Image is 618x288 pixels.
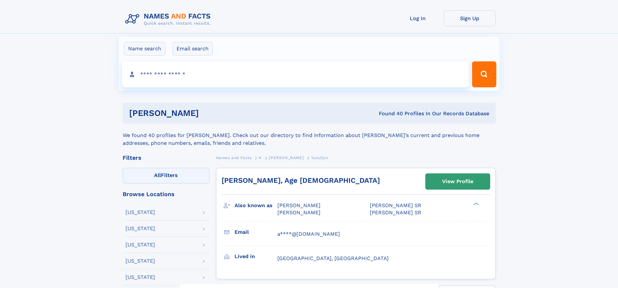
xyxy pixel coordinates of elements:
[235,251,277,262] h3: Lived in
[123,124,496,147] div: We found 40 profiles for [PERSON_NAME]. Check out our directory to find information about [PERSON...
[269,156,304,160] span: [PERSON_NAME]
[154,172,161,178] span: All
[235,200,277,211] h3: Also known as
[277,209,321,216] span: [PERSON_NAME]
[172,42,213,56] label: Email search
[444,10,496,26] a: Sign Up
[277,202,321,208] span: [PERSON_NAME]
[442,174,473,189] div: View Profile
[277,255,389,261] span: [GEOGRAPHIC_DATA], [GEOGRAPHIC_DATA]
[124,42,165,56] label: Name search
[123,155,210,161] div: Filters
[126,275,155,280] div: [US_STATE]
[123,10,216,28] img: Logo Names and Facts
[126,226,155,231] div: [US_STATE]
[235,227,277,238] h3: Email
[289,110,489,117] div: Found 40 Profiles In Our Records Database
[122,61,469,87] input: search input
[370,202,421,208] span: [PERSON_NAME] SR
[126,242,155,247] div: [US_STATE]
[129,109,289,117] h1: [PERSON_NAME]
[259,154,262,162] a: K
[216,154,252,162] a: Names and Facts
[259,156,262,160] span: K
[123,168,210,183] label: Filters
[126,210,155,215] div: [US_STATE]
[311,156,328,160] span: Yusufjon
[472,61,496,87] button: Search Button
[426,174,490,189] a: View Profile
[392,10,444,26] a: Log In
[472,202,479,206] div: ❯
[126,258,155,264] div: [US_STATE]
[123,191,210,197] div: Browse Locations
[222,176,380,184] a: [PERSON_NAME], Age [DEMOGRAPHIC_DATA]
[370,209,421,216] span: [PERSON_NAME] SR
[269,154,304,162] a: [PERSON_NAME]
